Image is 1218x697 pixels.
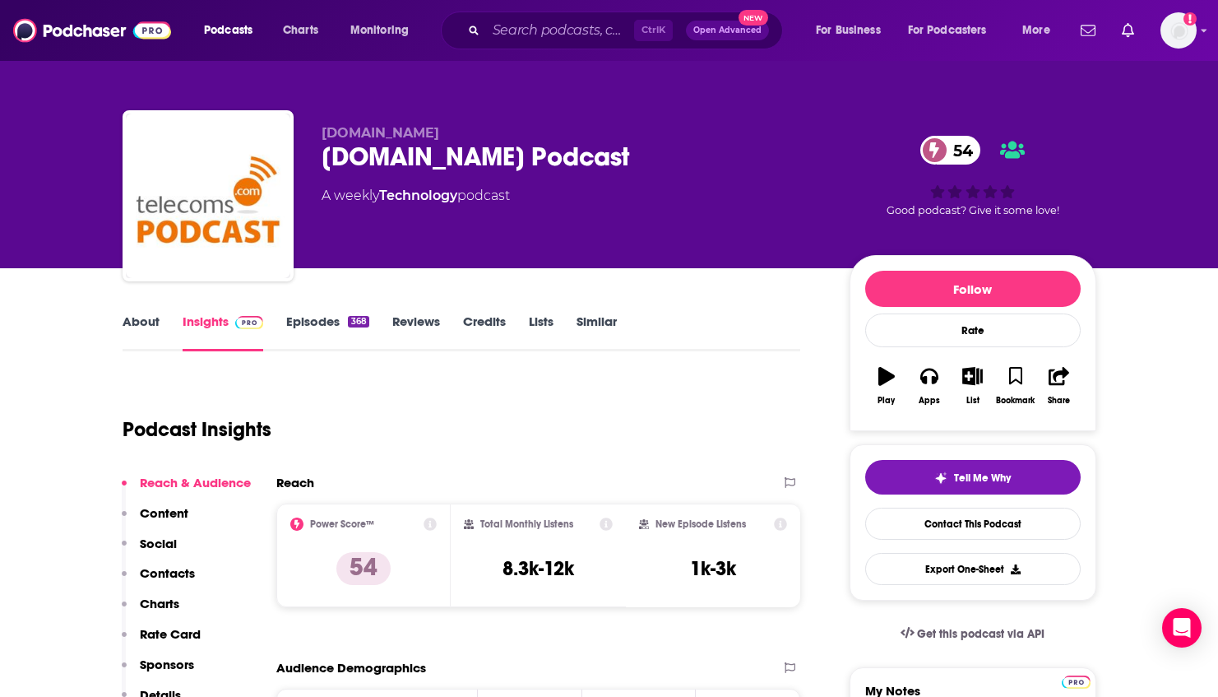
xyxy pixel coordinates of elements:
[865,508,1081,540] a: Contact This Podcast
[686,21,769,40] button: Open AdvancedNew
[1074,16,1102,44] a: Show notifications dropdown
[655,518,746,530] h2: New Episode Listens
[322,186,510,206] div: A weekly podcast
[286,314,368,351] a: Episodes368
[235,316,264,329] img: Podchaser Pro
[1062,673,1091,689] a: Pro website
[1115,16,1141,44] a: Show notifications dropdown
[917,627,1044,641] span: Get this podcast via API
[379,188,457,203] a: Technology
[204,19,252,42] span: Podcasts
[322,125,439,141] span: [DOMAIN_NAME]
[934,472,947,485] img: tell me why sparkle
[486,17,634,44] input: Search podcasts, credits, & more...
[1037,356,1080,416] button: Share
[634,20,673,41] span: Ctrl K
[392,314,440,351] a: Reviews
[865,356,908,416] button: Play
[994,356,1037,416] button: Bookmark
[336,552,391,585] p: 54
[1062,676,1091,689] img: Podchaser Pro
[480,518,573,530] h2: Total Monthly Listens
[865,314,1081,347] div: Rate
[865,460,1081,495] button: tell me why sparkleTell Me Why
[192,17,274,44] button: open menu
[122,657,194,687] button: Sponsors
[122,505,188,536] button: Content
[954,472,1011,485] span: Tell Me Why
[1160,12,1197,49] img: User Profile
[951,356,993,416] button: List
[1160,12,1197,49] span: Logged in as WE_Broadcast
[122,626,201,657] button: Rate Card
[887,204,1059,216] span: Good podcast? Give it some love!
[908,356,951,416] button: Apps
[865,271,1081,307] button: Follow
[123,417,271,442] h1: Podcast Insights
[919,396,940,406] div: Apps
[276,475,314,490] h2: Reach
[310,518,374,530] h2: Power Score™
[690,556,736,581] h3: 1k-3k
[878,396,895,406] div: Play
[122,536,177,566] button: Social
[1183,12,1197,26] svg: Add a profile image
[1022,19,1050,42] span: More
[502,556,574,581] h3: 8.3k-12k
[283,19,318,42] span: Charts
[1162,608,1202,648] div: Open Intercom Messenger
[140,536,177,551] p: Social
[272,17,328,44] a: Charts
[339,17,430,44] button: open menu
[1160,12,1197,49] button: Show profile menu
[123,314,160,351] a: About
[140,657,194,672] p: Sponsors
[456,12,799,49] div: Search podcasts, credits, & more...
[529,314,553,351] a: Lists
[1011,17,1071,44] button: open menu
[140,596,179,611] p: Charts
[577,314,617,351] a: Similar
[463,314,506,351] a: Credits
[1048,396,1070,406] div: Share
[966,396,979,406] div: List
[908,19,987,42] span: For Podcasters
[140,475,251,490] p: Reach & Audience
[140,565,195,581] p: Contacts
[126,114,290,278] img: Telecoms.com Podcast
[920,136,981,165] a: 54
[348,316,368,328] div: 368
[887,614,1058,654] a: Get this podcast via API
[122,565,195,596] button: Contacts
[122,475,251,505] button: Reach & Audience
[816,19,881,42] span: For Business
[183,314,264,351] a: InsightsPodchaser Pro
[13,15,171,46] img: Podchaser - Follow, Share and Rate Podcasts
[350,19,409,42] span: Monitoring
[140,626,201,642] p: Rate Card
[739,10,768,26] span: New
[276,660,426,676] h2: Audience Demographics
[897,17,1011,44] button: open menu
[122,596,179,626] button: Charts
[693,26,762,35] span: Open Advanced
[937,136,981,165] span: 54
[865,553,1081,585] button: Export One-Sheet
[850,125,1096,227] div: 54Good podcast? Give it some love!
[996,396,1035,406] div: Bookmark
[804,17,901,44] button: open menu
[140,505,188,521] p: Content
